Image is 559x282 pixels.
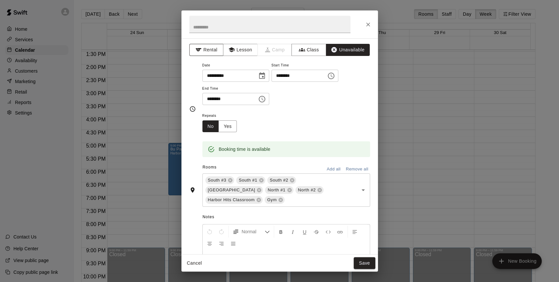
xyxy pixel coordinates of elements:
button: No [202,120,219,132]
button: Insert Code [323,226,334,238]
button: Justify Align [228,238,239,249]
button: Open [359,185,368,195]
span: North #2 [295,187,318,193]
button: Choose time, selected time is 7:00 PM [325,69,338,82]
span: South #3 [205,177,229,184]
div: South #1 [236,176,265,184]
button: Remove all [344,164,370,174]
button: Format Italics [287,226,298,238]
button: Rental [189,44,224,56]
div: Harbor Hits Classroom [205,196,263,204]
button: Center Align [204,238,215,249]
span: [GEOGRAPHIC_DATA] [205,187,258,193]
span: Rooms [202,165,216,169]
div: South #3 [205,176,234,184]
span: Start Time [271,61,338,70]
button: Class [291,44,326,56]
div: Booking time is available [219,143,270,155]
button: Right Align [216,238,227,249]
span: Harbor Hits Classroom [205,197,257,203]
div: North #2 [295,186,324,194]
span: Notes [202,212,370,222]
button: Lesson [223,44,257,56]
div: South #2 [267,176,296,184]
button: Formatting Options [230,226,272,238]
button: Add all [323,164,344,174]
div: Gym [265,196,285,204]
span: Repeats [202,112,242,120]
span: Normal [242,228,265,235]
span: North #1 [265,187,288,193]
button: Choose time, selected time is 9:00 PM [255,93,269,106]
div: [GEOGRAPHIC_DATA] [205,186,263,194]
button: Insert Link [334,226,345,238]
button: Format Underline [299,226,310,238]
button: Redo [216,226,227,238]
button: Yes [218,120,237,132]
button: Close [362,19,374,30]
span: End Time [202,84,269,93]
button: Left Align [349,226,360,238]
button: Format Bold [275,226,287,238]
span: Date [202,61,269,70]
svg: Rooms [189,187,196,193]
span: Gym [265,197,279,203]
span: South #1 [236,177,260,184]
button: Format Strikethrough [311,226,322,238]
div: North #1 [265,186,293,194]
button: Cancel [184,257,205,269]
button: Undo [204,226,215,238]
span: South #2 [267,177,291,184]
div: outlined button group [202,120,237,132]
button: Save [354,257,375,269]
svg: Timing [189,106,196,112]
span: Camps can only be created in the Services page [258,44,292,56]
button: Unavailable [326,44,370,56]
button: Choose date, selected date is Aug 26, 2025 [255,69,269,82]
